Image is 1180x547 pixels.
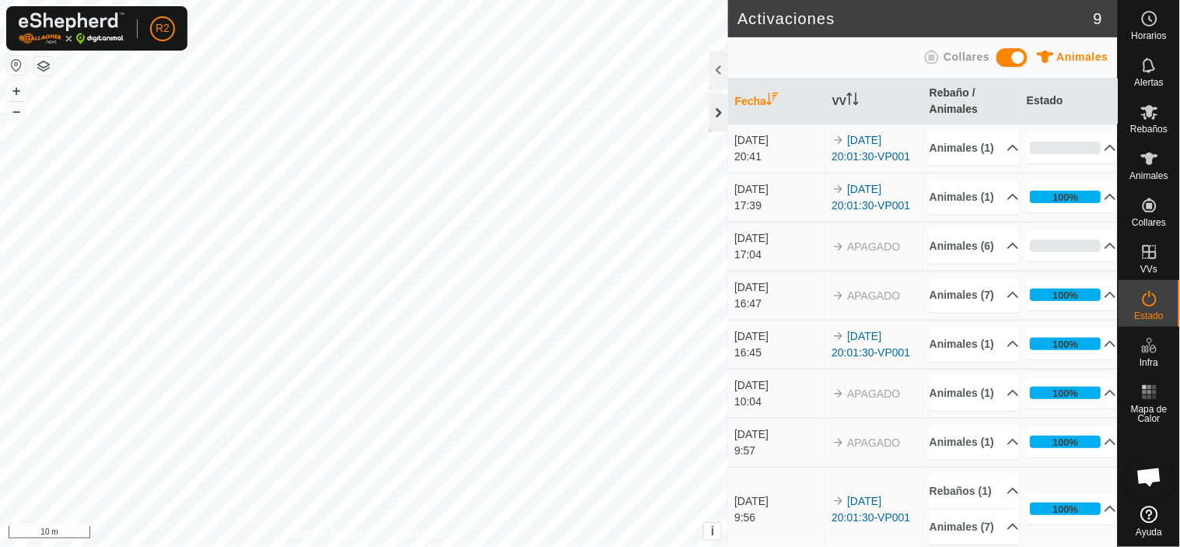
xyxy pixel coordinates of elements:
div: 100% [1030,387,1101,399]
div: 17:39 [734,198,825,214]
p-accordion-header: 0% [1027,230,1117,261]
div: [DATE] [734,493,825,510]
div: [DATE] [734,328,825,345]
button: Capas del Mapa [34,57,53,75]
a: [DATE] 20:01:30-VP001 [832,183,911,212]
span: Collares [944,51,989,63]
div: [DATE] [734,377,825,394]
a: [DATE] 20:01:30-VP001 [832,495,911,524]
button: Restablecer Mapa [7,56,26,75]
p-accordion-header: 100% [1027,426,1117,458]
p-accordion-header: 100% [1027,279,1117,310]
p-accordion-header: Animales (1) [930,131,1020,166]
a: Contáctenos [392,527,444,541]
div: 20:41 [734,149,825,165]
th: Rebaño / Animales [923,79,1021,124]
button: i [704,523,721,540]
span: Animales [1057,51,1108,63]
button: – [7,102,26,121]
div: 100% [1030,436,1101,448]
div: [DATE] [734,230,825,247]
img: arrow [832,495,845,507]
a: [DATE] 20:01:30-VP001 [832,330,911,359]
div: 100% [1052,337,1078,352]
div: 16:45 [734,345,825,361]
div: [DATE] [734,279,825,296]
a: Ayuda [1119,500,1180,543]
span: VVs [1140,265,1157,274]
p-accordion-header: 100% [1027,493,1117,524]
span: Collares [1132,218,1166,227]
span: 9 [1094,7,1102,30]
div: 100% [1052,386,1078,401]
p-accordion-header: 100% [1027,377,1117,408]
th: VV [826,79,923,124]
a: [DATE] 20:01:30-VP001 [832,134,911,163]
div: 100% [1030,289,1101,301]
span: Rebaños [1130,124,1168,134]
th: Estado [1021,79,1118,124]
p-accordion-header: 0% [1027,132,1117,163]
span: Ayuda [1136,528,1163,537]
div: 100% [1030,191,1101,203]
span: APAGADO [848,387,901,400]
p-accordion-header: Animales (7) [930,510,1020,545]
span: Infra [1140,358,1158,367]
span: Mapa de Calor [1122,405,1176,423]
p-accordion-header: Animales (1) [930,425,1020,460]
p-sorticon: Activar para ordenar [766,95,779,107]
div: 9:56 [734,510,825,526]
p-accordion-header: 100% [1027,181,1117,212]
p-accordion-header: Animales (1) [930,180,1020,215]
div: 100% [1030,503,1101,515]
p-accordion-header: Animales (6) [930,229,1020,264]
div: [DATE] [734,181,825,198]
div: 100% [1052,190,1078,205]
img: arrow [832,330,845,342]
span: Animales [1130,171,1168,181]
a: Política de Privacidad [284,527,373,541]
div: Chat abierto [1126,454,1173,500]
span: Estado [1135,311,1164,321]
img: Logo Gallagher [19,12,124,44]
p-accordion-header: 100% [1027,328,1117,359]
span: APAGADO [848,289,901,302]
img: arrow [832,387,845,400]
p-accordion-header: Animales (7) [930,278,1020,313]
span: Alertas [1135,78,1164,87]
img: arrow [832,240,845,253]
span: R2 [156,20,170,37]
div: 100% [1052,502,1078,517]
span: Horarios [1132,31,1167,40]
div: 0% [1030,142,1101,154]
img: arrow [832,134,845,146]
p-accordion-header: Animales (1) [930,376,1020,411]
img: arrow [832,289,845,302]
img: arrow [832,183,845,195]
div: 9:57 [734,443,825,459]
p-accordion-header: Rebaños (1) [930,474,1020,509]
span: APAGADO [848,240,901,253]
p-sorticon: Activar para ordenar [846,95,859,107]
div: [DATE] [734,426,825,443]
div: 10:04 [734,394,825,410]
div: 0% [1030,240,1101,252]
th: Fecha [728,79,825,124]
div: 100% [1030,338,1101,350]
h2: Activaciones [737,9,1093,28]
div: 17:04 [734,247,825,263]
div: 100% [1052,288,1078,303]
div: [DATE] [734,132,825,149]
span: APAGADO [848,437,901,449]
button: + [7,82,26,100]
p-accordion-header: Animales (1) [930,327,1020,362]
img: arrow [832,437,845,449]
div: 100% [1052,435,1078,450]
div: 16:47 [734,296,825,312]
span: i [711,524,714,538]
